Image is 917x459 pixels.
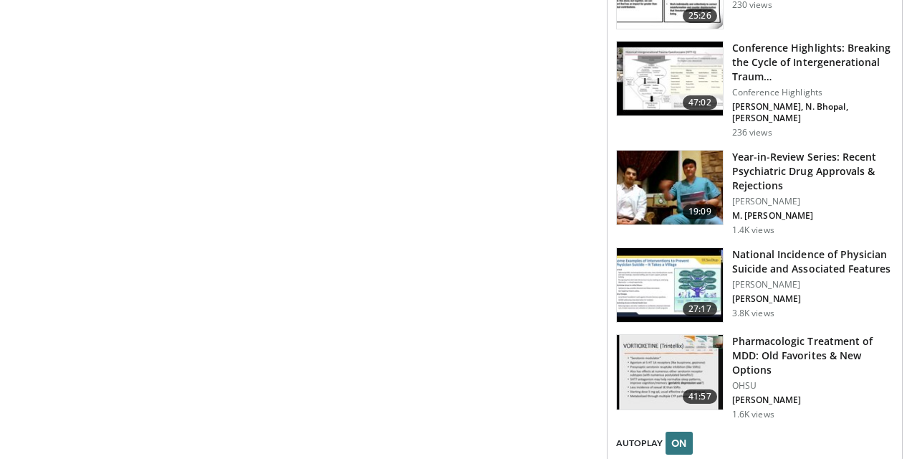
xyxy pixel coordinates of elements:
button: ON [666,432,693,455]
span: 25:26 [683,9,717,23]
p: Conference Highlights [732,87,893,98]
span: 19:09 [683,204,717,219]
span: 27:17 [683,302,717,316]
p: 1.6K views [732,409,774,420]
h3: Pharmacologic Treatment of MDD: Old Favorites & New Options [732,334,893,377]
a: 41:57 Pharmacologic Treatment of MDD: Old Favorites & New Options OHSU [PERSON_NAME] 1.6K views [616,334,893,420]
h3: Year-in-Review Series: Recent Psychiatric Drug Approvals & Rejections [732,150,893,193]
p: M. [PERSON_NAME] [732,210,893,222]
p: 236 views [732,127,772,138]
p: [PERSON_NAME] [732,293,893,305]
img: 22190446-7d07-461a-a131-87ce319af784.150x105_q85_crop-smart_upscale.jpg [617,42,723,116]
img: 20a92f96-09f3-42a5-b219-8fc0efa4c05f.150x105_q85_crop-smart_upscale.jpg [617,248,723,323]
span: 41:57 [683,389,717,404]
p: 1.4K views [732,224,774,236]
p: OHSU [732,380,893,392]
a: 19:09 Year-in-Review Series: Recent Psychiatric Drug Approvals & Rejections [PERSON_NAME] M. [PER... [616,150,893,236]
img: adc337ff-cbb0-4800-ae68-2af767ccb007.150x105_q85_crop-smart_upscale.jpg [617,151,723,225]
p: [PERSON_NAME] [732,196,893,207]
p: 3.8K views [732,308,774,319]
img: 3710892a-548e-42b2-b4c8-56efaac62ffd.150x105_q85_crop-smart_upscale.jpg [617,335,723,410]
p: [PERSON_NAME] [732,394,893,406]
a: 27:17 National Incidence of Physician Suicide and Associated Features [PERSON_NAME] [PERSON_NAME]... [616,247,893,323]
h3: Conference Highlights: Breaking the Cycle of Intergenerational Traum… [732,41,893,84]
p: [PERSON_NAME], N. Bhopal, [PERSON_NAME] [732,101,893,124]
h3: National Incidence of Physician Suicide and Associated Features [732,247,893,276]
span: 47:02 [683,95,717,110]
p: [PERSON_NAME] [732,279,893,290]
span: AUTOPLAY [616,437,663,450]
a: 47:02 Conference Highlights: Breaking the Cycle of Intergenerational Traum… Conference Highlights... [616,41,893,138]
